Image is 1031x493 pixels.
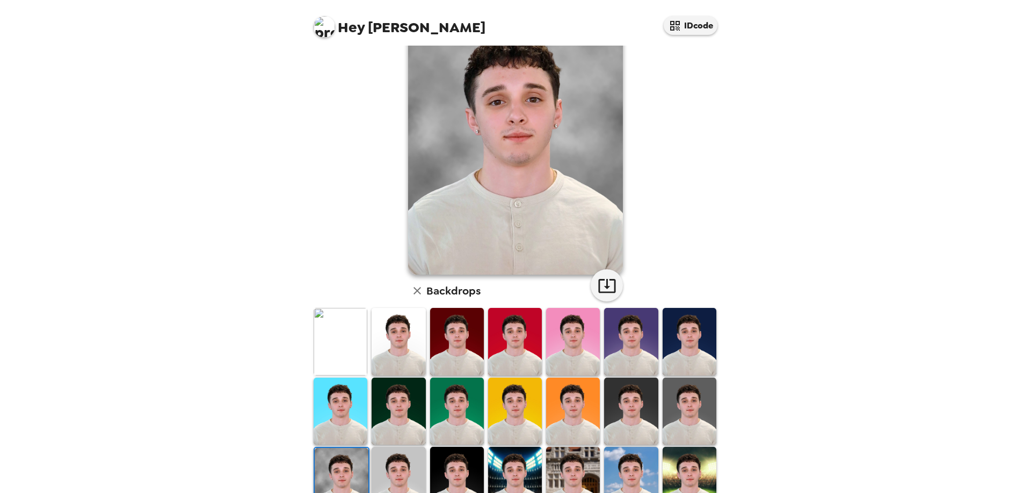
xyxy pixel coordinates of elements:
h6: Backdrops [426,282,481,299]
button: IDcode [664,16,717,35]
span: [PERSON_NAME] [314,11,485,35]
img: user [408,6,623,275]
span: Hey [338,18,365,37]
img: Original [314,308,367,375]
img: profile pic [314,16,335,38]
